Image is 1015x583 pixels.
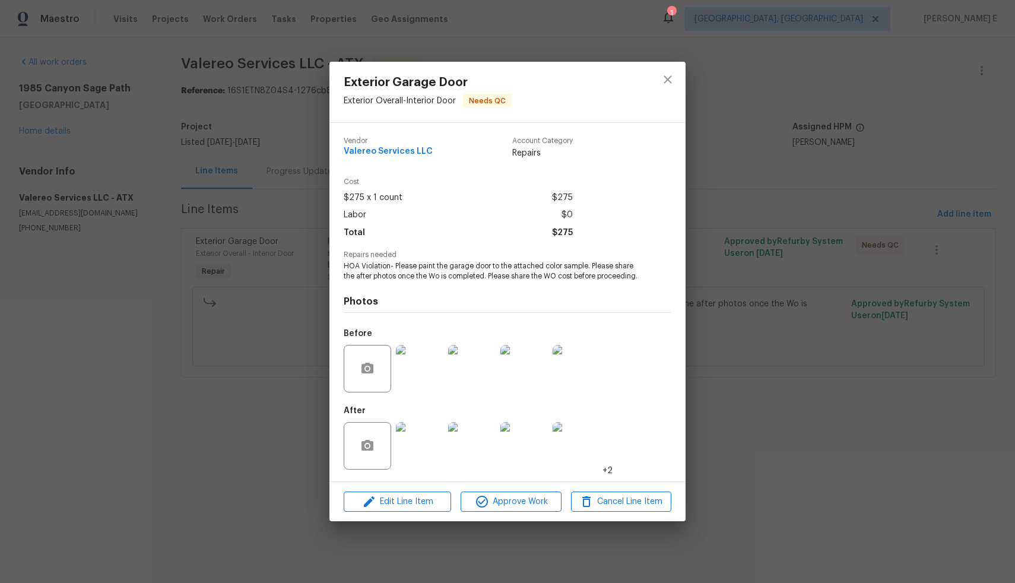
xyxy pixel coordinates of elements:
button: Approve Work [461,492,561,512]
button: Cancel Line Item [571,492,671,512]
button: Edit Line Item [344,492,451,512]
span: Exterior Garage Door [344,76,512,89]
h4: Photos [344,296,671,308]
button: close [654,65,682,94]
span: Approve Work [464,495,557,509]
span: Needs QC [464,95,510,107]
span: Labor [344,207,366,224]
span: Repairs needed [344,251,671,259]
span: Cost [344,178,573,186]
h5: Before [344,329,372,338]
span: $275 [552,189,573,207]
span: Cancel Line Item [575,495,668,509]
span: Valereo Services LLC [344,147,433,156]
span: Total [344,224,365,242]
span: Account Category [512,137,573,145]
div: 1 [667,7,675,19]
span: +2 [602,465,613,477]
span: Vendor [344,137,433,145]
span: $0 [562,207,573,224]
span: $275 [552,224,573,242]
span: HOA Violation- Please paint the garage door to the attached color sample. Please share the after ... [344,261,639,281]
span: Repairs [512,147,573,159]
span: Exterior Overall - Interior Door [344,97,456,105]
h5: After [344,407,366,415]
span: Edit Line Item [347,495,448,509]
span: $275 x 1 count [344,189,402,207]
